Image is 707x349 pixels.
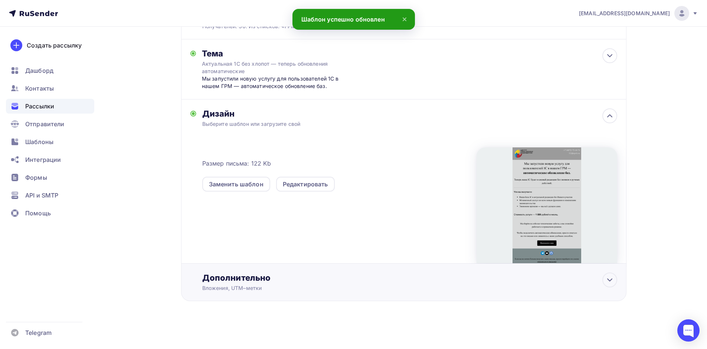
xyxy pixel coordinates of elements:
[25,191,58,200] span: API и SMTP
[202,108,617,119] div: Дизайн
[202,48,348,59] div: Тема
[6,63,94,78] a: Дашборд
[579,6,698,21] a: [EMAIL_ADDRESS][DOMAIN_NAME]
[25,155,61,164] span: Интеграции
[27,41,82,50] div: Создать рассылку
[202,273,617,283] div: Дополнительно
[6,170,94,185] a: Формы
[25,209,51,218] span: Помощь
[202,159,271,168] span: Размер письма: 122 Kb
[202,60,334,75] div: Актуальная 1С без хлопот — теперь обновления автоматические
[25,173,47,182] span: Формы
[6,99,94,114] a: Рассылки
[25,102,54,111] span: Рассылки
[202,120,576,128] div: Выберите шаблон или загрузите свой
[25,328,52,337] span: Telegram
[202,75,348,90] div: Мы запустили новую услугу для пользователей 1С в нашем ГРМ — автоматическое обновление баз.
[209,180,264,189] div: Заменить шаблон
[6,81,94,96] a: Контакты
[6,117,94,131] a: Отправители
[6,134,94,149] a: Шаблоны
[25,137,53,146] span: Шаблоны
[283,180,328,189] div: Редактировать
[25,66,53,75] span: Дашборд
[25,84,54,93] span: Контакты
[25,120,65,128] span: Отправители
[579,10,670,17] span: [EMAIL_ADDRESS][DOMAIN_NAME]
[202,284,576,292] div: Вложения, UTM–метки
